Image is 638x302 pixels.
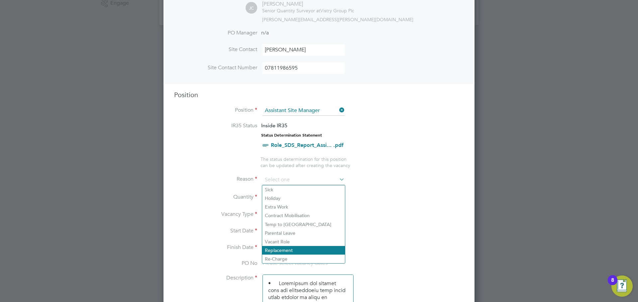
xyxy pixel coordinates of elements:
li: Re-Charge [262,255,345,263]
a: Role_SDS_Report_Assi... .pdf [271,142,344,148]
li: Replacement [262,246,345,255]
label: Description [174,274,257,281]
label: Finish Date [174,244,257,251]
label: Vacancy Type [174,211,257,218]
div: 8 [611,280,614,289]
label: Site Contact Number [174,64,257,71]
label: IR35 Status [174,122,257,129]
li: Parental Leave [262,229,345,237]
span: [PERSON_NAME][EMAIL_ADDRESS][PERSON_NAME][DOMAIN_NAME] [262,17,413,23]
strong: Status Determination Statement [261,133,322,138]
label: Quantity [174,194,257,201]
span: JC [246,2,257,14]
div: [PERSON_NAME] [262,1,354,8]
label: Site Contact [174,46,257,53]
label: Start Date [174,227,257,234]
div: Vistry Group Plc [262,8,354,14]
label: Position [174,107,257,114]
span: n/a [261,30,269,36]
input: Search for... [263,106,345,116]
li: Sick [262,185,345,194]
span: Please select vacancy dates [263,260,328,267]
li: Vacant Role [262,237,345,246]
span: Inside IR35 [261,122,287,129]
span: Senior Quantity Surveyor at [262,8,320,14]
li: Extra Work [262,203,345,211]
li: Contract Mobilisation [262,211,345,220]
span: The status determination for this position can be updated after creating the vacancy [261,156,350,168]
label: PO No [174,260,257,267]
li: Temp to [GEOGRAPHIC_DATA] [262,220,345,229]
button: Open Resource Center, 8 new notifications [611,275,633,297]
li: Holiday [262,194,345,203]
label: Reason [174,176,257,183]
h3: Position [174,91,464,99]
input: Select one [263,175,345,185]
label: PO Manager [174,30,257,36]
